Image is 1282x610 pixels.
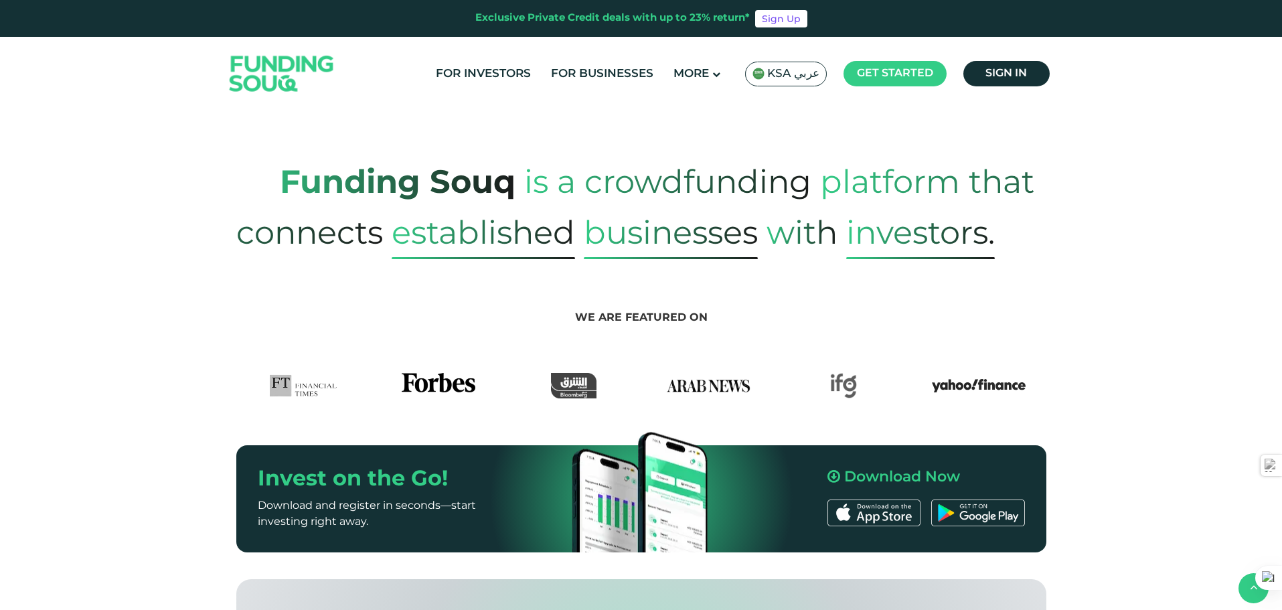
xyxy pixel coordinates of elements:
[432,63,534,85] a: For Investors
[846,211,995,259] span: Investors.
[584,211,758,259] span: Businesses
[1238,573,1269,603] button: back
[673,68,709,80] span: More
[524,149,811,214] span: is a crowdfunding
[755,10,807,27] a: Sign Up
[258,498,523,530] p: Download and register in seconds—start investing right away.
[827,500,920,526] img: App Store
[857,68,933,78] span: Get started
[280,169,515,200] strong: Funding Souq
[216,40,347,108] img: Logo
[575,313,708,323] span: We are featured on
[258,469,448,489] span: Invest on the Go!
[767,200,837,265] span: with
[931,500,1024,526] img: Google Play
[844,470,960,485] span: Download Now
[752,68,765,80] img: SA Flag
[551,373,596,398] img: Asharq Business Logo
[236,149,1034,265] span: platform that connects
[270,373,337,398] img: FTLogo Logo
[661,373,755,398] img: Arab News Logo
[475,11,750,26] div: Exclusive Private Credit deals with up to 23% return*
[830,373,857,398] img: IFG Logo
[963,61,1050,86] a: Sign in
[767,66,819,82] span: KSA عربي
[985,68,1027,78] span: Sign in
[402,373,475,398] img: Forbes Logo
[392,211,575,259] span: established
[932,373,1026,398] img: Yahoo Finance Logo
[561,412,722,573] img: Mobile App
[548,63,657,85] a: For Businesses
